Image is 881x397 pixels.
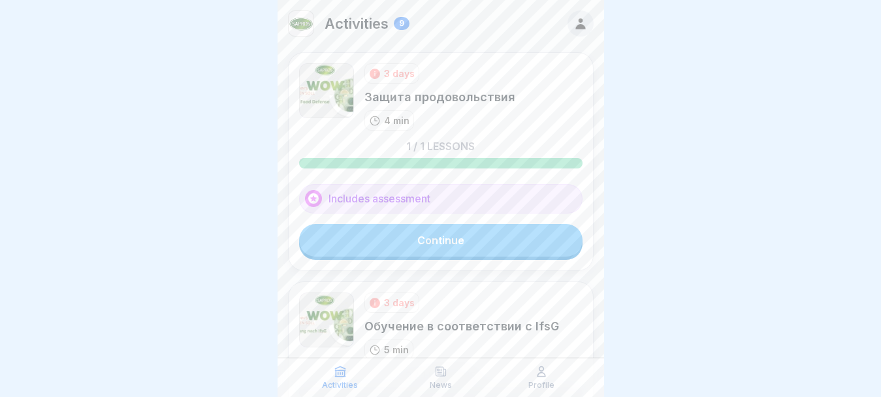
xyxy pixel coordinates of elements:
p: Profile [528,381,554,390]
a: Continue [299,224,583,257]
p: 5 min [384,343,409,357]
div: 9 [394,17,409,30]
p: 1 / 1 lessons [406,141,475,151]
p: 4 min [384,114,409,127]
img: b09us41hredzt9sfzsl3gafq.png [299,63,354,118]
div: 3 days [384,296,415,310]
div: Includes assessment [299,184,583,214]
div: Защита продовольствия [364,89,515,105]
p: Activities [322,381,358,390]
div: Обучение в соответствии с IfsG [364,318,559,334]
img: gws61i47o4mae1p22ztlfgxa.png [299,293,354,347]
div: 3 days [384,67,415,80]
img: kf7i1i887rzam0di2wc6oekd.png [289,11,313,36]
p: Activities [325,15,389,32]
p: News [430,381,452,390]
